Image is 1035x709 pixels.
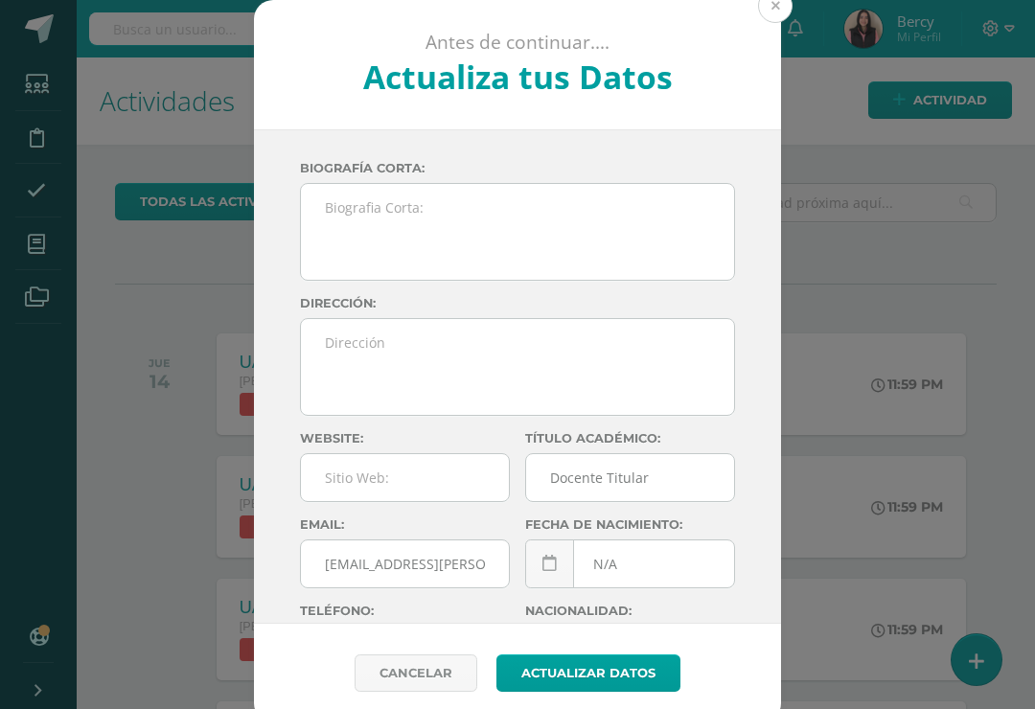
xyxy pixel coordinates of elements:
input: Sitio Web: [301,454,509,501]
a: Cancelar [355,654,477,692]
input: Correo Electronico: [301,540,509,587]
label: Fecha de nacimiento: [525,517,735,532]
label: Teléfono: [300,604,510,618]
h2: Actualiza tus Datos [306,55,730,99]
label: Dirección: [300,296,735,310]
button: Actualizar datos [496,654,680,692]
label: Nacionalidad: [525,604,735,618]
input: Fecha de Nacimiento: [526,540,734,587]
label: Biografía corta: [300,161,735,175]
p: Antes de continuar.... [306,31,730,55]
label: Título académico: [525,431,735,446]
label: Website: [300,431,510,446]
input: Titulo: [526,454,734,501]
label: Email: [300,517,510,532]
